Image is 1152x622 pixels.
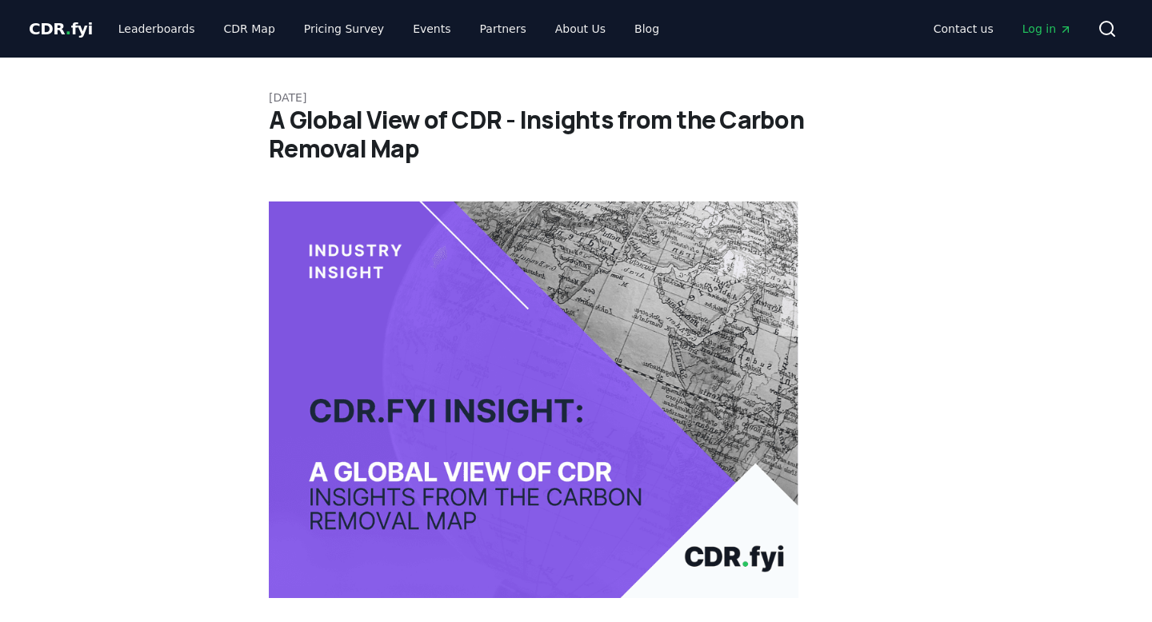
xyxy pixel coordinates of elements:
nav: Main [106,14,672,43]
h1: A Global View of CDR - Insights from the Carbon Removal Map [269,106,883,163]
span: Log in [1022,21,1072,37]
p: [DATE] [269,90,883,106]
nav: Main [921,14,1085,43]
a: Partners [467,14,539,43]
a: CDR Map [211,14,288,43]
span: . [66,19,71,38]
a: Blog [622,14,672,43]
a: Contact us [921,14,1006,43]
a: Log in [1010,14,1085,43]
a: Pricing Survey [291,14,397,43]
a: CDR.fyi [29,18,93,40]
a: Events [400,14,463,43]
span: CDR fyi [29,19,93,38]
a: About Us [542,14,618,43]
a: Leaderboards [106,14,208,43]
img: blog post image [269,201,798,598]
